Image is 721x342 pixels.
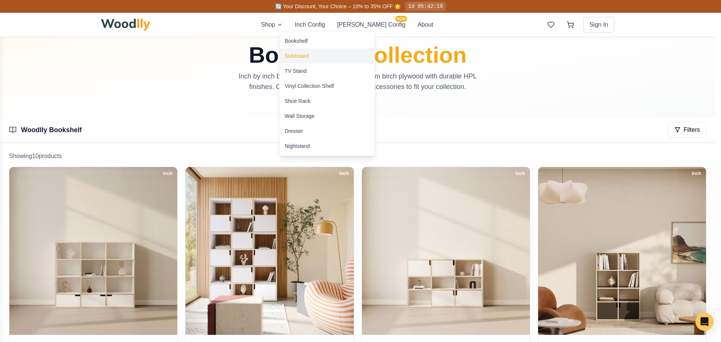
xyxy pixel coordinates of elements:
div: Wall Storage [285,112,315,120]
div: Shop [279,31,375,156]
div: Vinyl Collection Shelf [285,82,334,90]
div: Sideboard [285,52,309,60]
div: Nightstand [285,142,310,150]
div: Bookshelf [285,37,308,45]
div: Dresser [285,127,303,135]
div: Shoe Rack [285,97,310,105]
div: TV Stand [285,67,306,75]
